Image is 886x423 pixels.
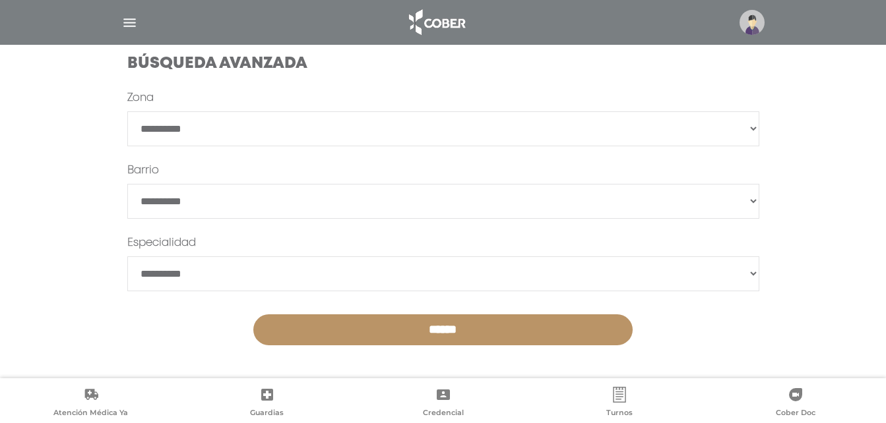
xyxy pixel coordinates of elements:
[121,14,138,31] img: Cober_menu-lines-white.svg
[179,387,355,420] a: Guardias
[53,408,128,420] span: Atención Médica Ya
[127,55,759,74] h4: Búsqueda Avanzada
[740,10,765,35] img: profile-placeholder.svg
[423,408,464,420] span: Credencial
[402,7,471,38] img: logo_cober_home-white.png
[250,408,284,420] span: Guardias
[606,408,633,420] span: Turnos
[531,387,707,420] a: Turnos
[776,408,815,420] span: Cober Doc
[127,163,159,179] label: Barrio
[3,387,179,420] a: Atención Médica Ya
[707,387,883,420] a: Cober Doc
[127,90,154,106] label: Zona
[127,235,196,251] label: Especialidad
[355,387,531,420] a: Credencial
